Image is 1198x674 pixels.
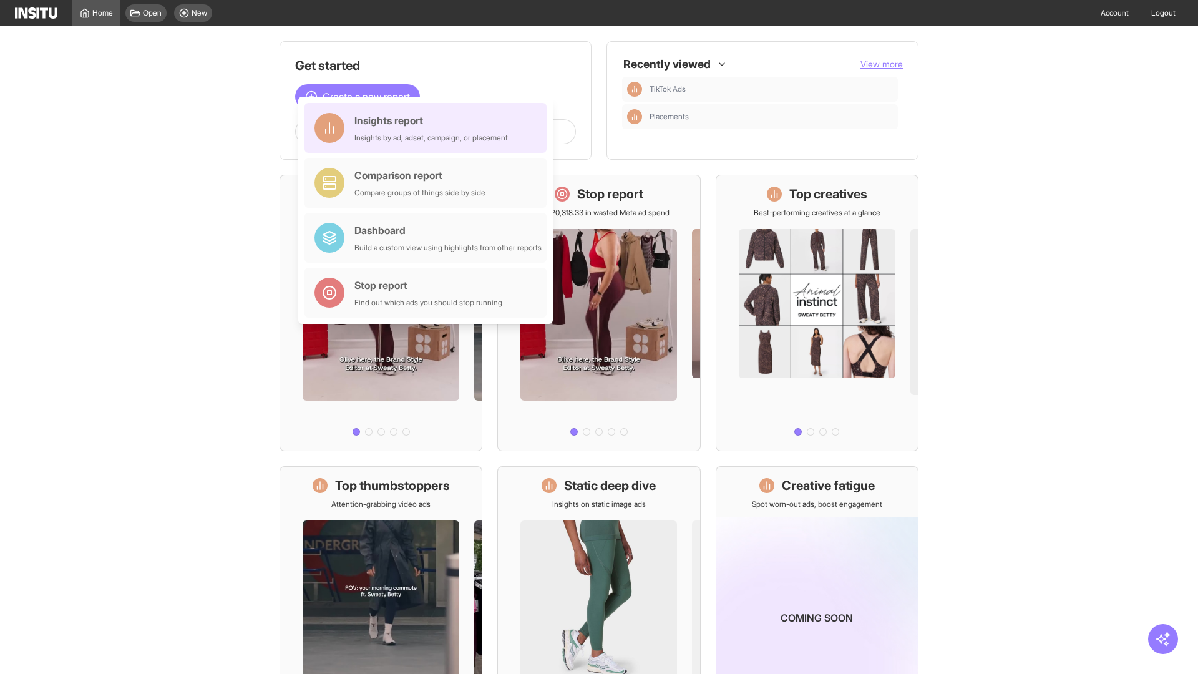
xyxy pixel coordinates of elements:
[335,477,450,494] h1: Top thumbstoppers
[860,59,903,69] span: View more
[354,133,508,143] div: Insights by ad, adset, campaign, or placement
[650,112,689,122] span: Placements
[331,499,431,509] p: Attention-grabbing video ads
[354,278,502,293] div: Stop report
[92,8,113,18] span: Home
[354,243,542,253] div: Build a custom view using highlights from other reports
[497,175,700,451] a: Stop reportSave £20,318.33 in wasted Meta ad spend
[650,84,893,94] span: TikTok Ads
[280,175,482,451] a: What's live nowSee all active ads instantly
[627,109,642,124] div: Insights
[354,223,542,238] div: Dashboard
[354,113,508,128] div: Insights report
[295,84,420,109] button: Create a new report
[754,208,880,218] p: Best-performing creatives at a glance
[354,188,485,198] div: Compare groups of things side by side
[716,175,918,451] a: Top creativesBest-performing creatives at a glance
[789,185,867,203] h1: Top creatives
[564,477,656,494] h1: Static deep dive
[323,89,410,104] span: Create a new report
[192,8,207,18] span: New
[860,58,903,71] button: View more
[15,7,57,19] img: Logo
[143,8,162,18] span: Open
[295,57,576,74] h1: Get started
[650,112,893,122] span: Placements
[354,298,502,308] div: Find out which ads you should stop running
[552,499,646,509] p: Insights on static image ads
[627,82,642,97] div: Insights
[577,185,643,203] h1: Stop report
[354,168,485,183] div: Comparison report
[650,84,686,94] span: TikTok Ads
[528,208,670,218] p: Save £20,318.33 in wasted Meta ad spend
